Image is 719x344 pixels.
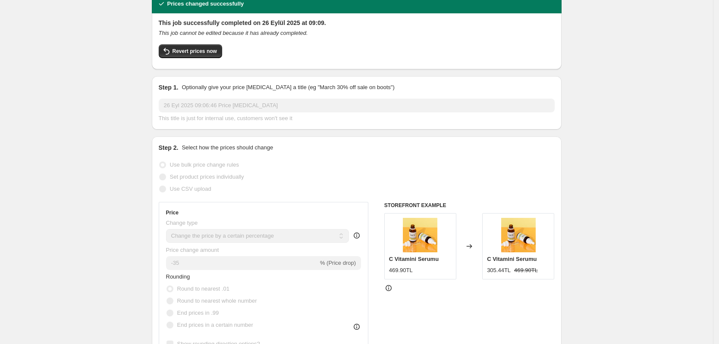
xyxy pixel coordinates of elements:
[487,256,537,262] span: C Vitamini Serumu
[182,143,273,152] p: Select how the prices should change
[159,83,179,92] h2: Step 1.
[352,231,361,240] div: help
[389,256,439,262] span: C Vitamini Serumu
[159,19,555,27] h2: This job successfully completed on 26 Eylül 2025 at 09:09.
[389,266,413,275] div: 469.90TL
[403,218,437,252] img: 1_ae2e25f0-0928-48a7-a906-d6be3b8a151e_80x.jpg
[159,99,555,112] input: 30% off holiday sale
[320,260,356,266] span: % (Price drop)
[166,256,318,270] input: -15
[166,220,198,226] span: Change type
[159,143,179,152] h2: Step 2.
[159,115,292,121] span: This title is just for internal use, customers won't see it
[177,310,219,316] span: End prices in .99
[501,218,536,252] img: 1_ae2e25f0-0928-48a7-a906-d6be3b8a151e_80x.jpg
[170,161,239,168] span: Use bulk price change rules
[159,44,222,58] button: Revert prices now
[170,186,211,192] span: Use CSV upload
[177,322,253,328] span: End prices in a certain number
[166,247,219,253] span: Price change amount
[177,298,257,304] span: Round to nearest whole number
[182,83,394,92] p: Optionally give your price [MEDICAL_DATA] a title (eg "March 30% off sale on boots")
[166,273,190,280] span: Rounding
[170,174,244,180] span: Set product prices individually
[487,266,511,275] div: 305.44TL
[173,48,217,55] span: Revert prices now
[177,285,229,292] span: Round to nearest .01
[159,30,308,36] i: This job cannot be edited because it has already completed.
[166,209,179,216] h3: Price
[514,266,538,275] strike: 469.90TL
[384,202,555,209] h6: STOREFRONT EXAMPLE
